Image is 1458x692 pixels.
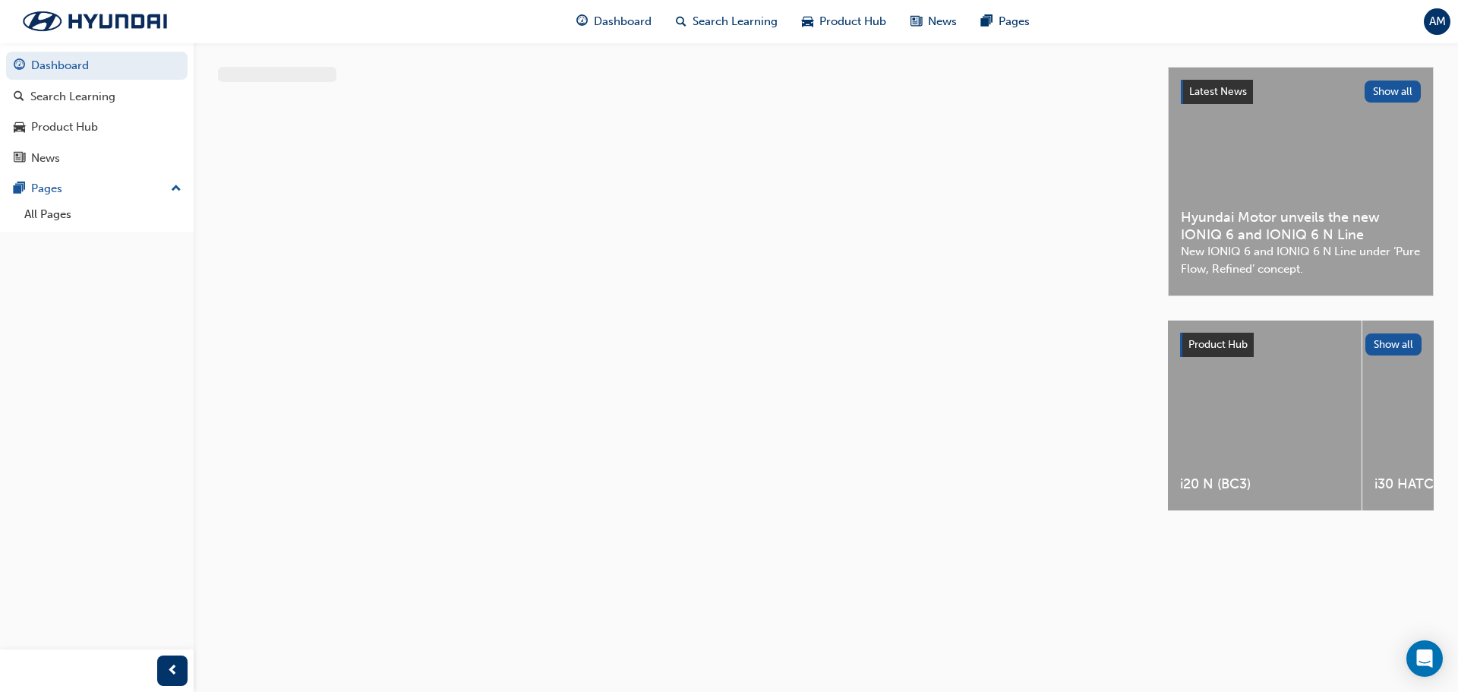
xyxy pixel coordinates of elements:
a: Product HubShow all [1180,333,1422,357]
button: Pages [6,175,188,203]
span: Search Learning [693,13,778,30]
button: DashboardSearch LearningProduct HubNews [6,49,188,175]
span: Hyundai Motor unveils the new IONIQ 6 and IONIQ 6 N Line [1181,209,1421,243]
span: AM [1429,13,1446,30]
span: guage-icon [576,12,588,31]
span: pages-icon [981,12,993,31]
span: Product Hub [1188,338,1248,351]
a: car-iconProduct Hub [790,6,898,37]
div: News [31,150,60,167]
img: Trak [8,5,182,37]
a: All Pages [18,203,188,226]
a: search-iconSearch Learning [664,6,790,37]
a: Product Hub [6,113,188,141]
span: news-icon [910,12,922,31]
a: Search Learning [6,83,188,111]
a: i20 N (BC3) [1168,321,1362,510]
div: Pages [31,180,62,197]
span: car-icon [802,12,813,31]
a: guage-iconDashboard [564,6,664,37]
a: pages-iconPages [969,6,1042,37]
span: News [928,13,957,30]
button: AM [1424,8,1450,35]
div: Search Learning [30,88,115,106]
span: search-icon [14,90,24,104]
span: news-icon [14,152,25,166]
a: Latest NewsShow all [1181,80,1421,104]
span: car-icon [14,121,25,134]
a: news-iconNews [898,6,969,37]
span: guage-icon [14,59,25,73]
button: Show all [1365,81,1422,103]
span: search-icon [676,12,686,31]
button: Show all [1365,333,1422,355]
div: Product Hub [31,118,98,136]
div: Open Intercom Messenger [1406,640,1443,677]
span: Latest News [1189,85,1247,98]
span: up-icon [171,179,181,199]
a: Latest NewsShow allHyundai Motor unveils the new IONIQ 6 and IONIQ 6 N LineNew IONIQ 6 and IONIQ ... [1168,67,1434,296]
span: prev-icon [167,662,178,681]
span: Product Hub [819,13,886,30]
span: Dashboard [594,13,652,30]
span: New IONIQ 6 and IONIQ 6 N Line under ‘Pure Flow, Refined’ concept. [1181,243,1421,277]
span: pages-icon [14,182,25,196]
span: Pages [999,13,1030,30]
span: i20 N (BC3) [1180,476,1349,493]
a: Dashboard [6,52,188,80]
a: News [6,144,188,172]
